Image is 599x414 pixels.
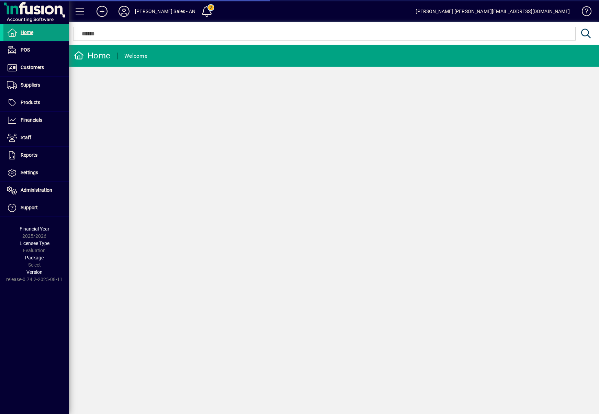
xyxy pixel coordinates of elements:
span: Package [25,255,44,260]
span: Customers [21,65,44,70]
a: Settings [3,164,69,181]
button: Add [91,5,113,18]
a: Reports [3,147,69,164]
span: Settings [21,170,38,175]
span: Administration [21,187,52,193]
span: Reports [21,152,37,158]
a: Administration [3,182,69,199]
span: POS [21,47,30,53]
a: Suppliers [3,77,69,94]
span: Home [21,30,33,35]
div: [PERSON_NAME] Sales - AN [135,6,195,17]
a: Customers [3,59,69,76]
a: Knowledge Base [577,1,590,24]
div: Welcome [124,51,147,61]
a: Financials [3,112,69,129]
span: Products [21,100,40,105]
span: Support [21,205,38,210]
a: Staff [3,129,69,146]
div: Home [74,50,110,61]
span: Financial Year [20,226,49,232]
span: Licensee Type [20,240,49,246]
a: Products [3,94,69,111]
span: Staff [21,135,31,140]
a: POS [3,42,69,59]
a: Support [3,199,69,216]
button: Profile [113,5,135,18]
span: Financials [21,117,42,123]
span: Suppliers [21,82,40,88]
div: [PERSON_NAME] [PERSON_NAME][EMAIL_ADDRESS][DOMAIN_NAME] [416,6,570,17]
span: Version [26,269,43,275]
